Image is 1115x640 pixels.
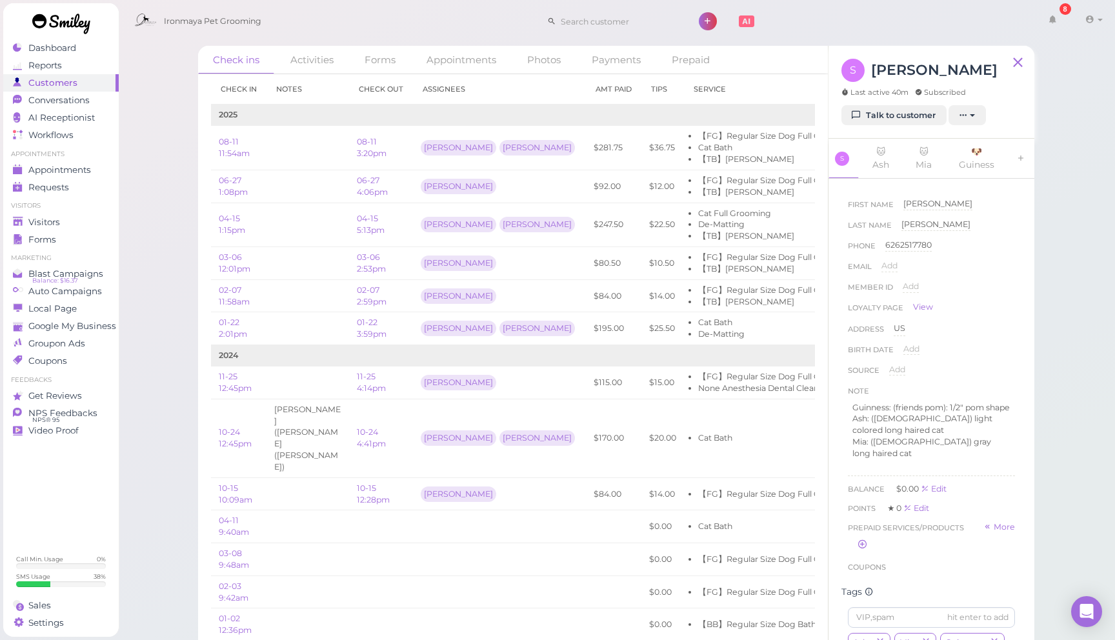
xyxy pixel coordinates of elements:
[219,214,245,235] a: 04-15 1:15pm
[499,321,575,336] div: [PERSON_NAME]
[357,252,386,274] a: 03-06 2:53pm
[641,477,684,510] td: $14.00
[901,219,970,231] div: [PERSON_NAME]
[3,352,119,370] a: Coupons
[28,234,56,245] span: Forms
[421,486,496,502] div: [PERSON_NAME]
[698,317,914,328] li: Cat Bath
[349,74,413,105] th: Check out
[3,231,119,248] a: Forms
[3,375,119,385] li: Feedbacks
[219,252,250,274] a: 03-06 12:01pm
[903,199,972,208] span: [PERSON_NAME]
[3,300,119,317] a: Local Page
[219,483,252,505] a: 10-15 10:09am
[896,484,921,494] span: $0.00
[848,364,879,385] span: Source
[913,301,933,313] a: View
[698,154,914,165] li: 【TB】[PERSON_NAME]
[641,366,684,399] td: $15.00
[357,175,388,197] a: 06-27 4:06pm
[28,408,97,419] span: NPS Feedbacks
[921,484,947,494] a: Edit
[413,74,586,105] th: Assignees
[871,59,998,81] h3: [PERSON_NAME]
[641,543,684,576] td: $0.00
[852,402,1010,414] p: Guinness: (friends pom): 1/2" pom shape
[586,203,641,247] td: $247.50
[915,87,966,97] span: Subscribed
[3,317,119,335] a: Google My Business
[3,126,119,144] a: Workflows
[94,572,106,581] div: 38 %
[848,219,892,239] span: Last Name
[641,170,684,203] td: $12.00
[848,385,869,397] div: Note
[28,165,91,175] span: Appointments
[28,617,64,628] span: Settings
[357,214,385,235] a: 04-15 5:13pm
[28,600,51,611] span: Sales
[903,503,929,513] div: Edit
[641,399,684,477] td: $20.00
[512,46,576,74] a: Photos
[848,563,886,572] span: Coupons
[586,247,641,280] td: $80.50
[28,60,62,71] span: Reports
[28,338,85,349] span: Groupon Ads
[841,586,1021,597] div: Tags
[3,335,119,352] a: Groupon Ads
[16,572,50,581] div: SMS Usage
[698,432,914,444] li: Cat Bath
[698,521,914,532] li: Cat Bath
[97,555,106,563] div: 0 %
[3,39,119,57] a: Dashboard
[219,372,252,393] a: 11-25 12:45pm
[848,198,894,219] span: First Name
[641,510,684,543] td: $0.00
[698,285,914,296] li: 【FG】Regular Size Dog Full Grooming (35 lbs or less)
[219,350,238,360] b: 2024
[3,214,119,231] a: Visitors
[3,150,119,159] li: Appointments
[586,170,641,203] td: $92.00
[641,126,684,170] td: $36.75
[946,139,1007,178] a: 🐶 Guiness
[586,312,641,345] td: $195.00
[641,279,684,312] td: $14.00
[698,383,914,394] li: None Anesthesia Dental Cleaning
[357,427,386,448] a: 10-24 4:41pm
[860,139,902,178] a: 🐱 Ash
[885,239,932,252] div: 6262517780
[421,430,496,446] div: [PERSON_NAME]
[848,504,878,513] span: Points
[848,301,903,319] span: Loyalty page
[28,390,82,401] span: Get Reviews
[219,137,250,158] a: 08-11 11:54am
[421,140,496,155] div: [PERSON_NAME]
[28,268,103,279] span: Blast Campaigns
[421,288,496,304] div: [PERSON_NAME]
[1060,3,1071,15] div: 8
[641,247,684,280] td: $10.50
[852,413,1010,436] p: Ash: ([DEMOGRAPHIC_DATA]) light colored long haired cat
[841,59,865,82] span: S
[698,586,914,598] li: 【FG】Regular Size Dog Full Grooming (35 lbs or less)
[198,46,274,74] a: Check ins
[421,217,496,232] div: [PERSON_NAME]
[28,425,79,436] span: Video Proof
[3,283,119,300] a: Auto Campaigns
[698,488,914,500] li: 【FG】Regular Size Dog Full Grooming (35 lbs or less)
[586,399,641,477] td: $170.00
[3,201,119,210] li: Visitors
[848,607,1015,628] input: VIP,spam
[3,422,119,439] a: Video Proof
[219,285,250,306] a: 02-07 11:58am
[421,179,496,194] div: [PERSON_NAME]
[841,87,909,97] span: Last active 40m
[3,74,119,92] a: Customers
[28,95,90,106] span: Conversations
[28,77,77,88] span: Customers
[219,110,237,119] b: 2025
